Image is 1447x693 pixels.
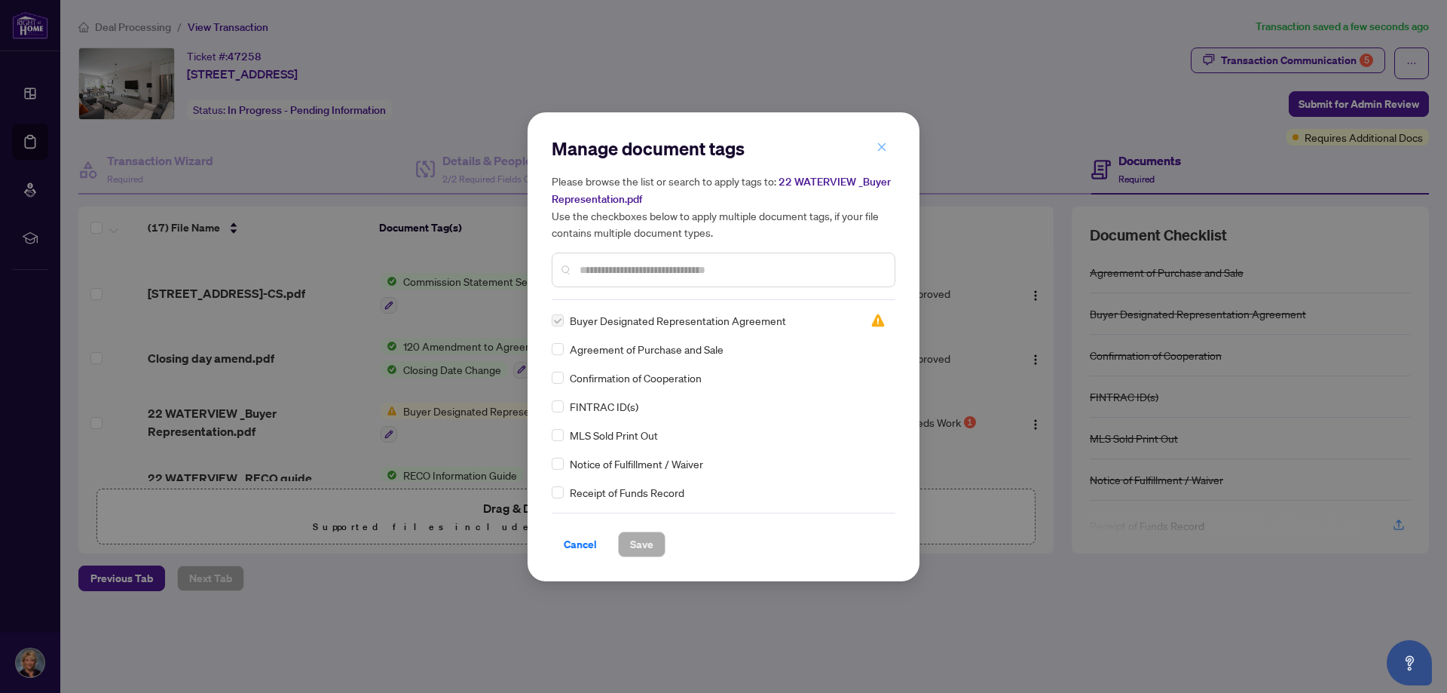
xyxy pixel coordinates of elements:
[570,369,702,386] span: Confirmation of Cooperation
[570,455,703,472] span: Notice of Fulfillment / Waiver
[570,341,723,357] span: Agreement of Purchase and Sale
[564,532,597,557] span: Cancel
[570,312,786,329] span: Buyer Designated Representation Agreement
[570,484,684,501] span: Receipt of Funds Record
[570,398,638,415] span: FINTRAC ID(s)
[552,532,609,557] button: Cancel
[570,427,658,443] span: MLS Sold Print Out
[870,313,886,328] span: Needs Work
[552,136,895,161] h2: Manage document tags
[1387,640,1432,685] button: Open asap
[552,173,895,241] h5: Please browse the list or search to apply tags to: Use the checkboxes below to apply multiple doc...
[552,175,891,206] span: 22 WATERVIEW _Buyer Representation.pdf
[876,142,887,152] span: close
[618,532,665,557] button: Save
[870,313,886,328] img: status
